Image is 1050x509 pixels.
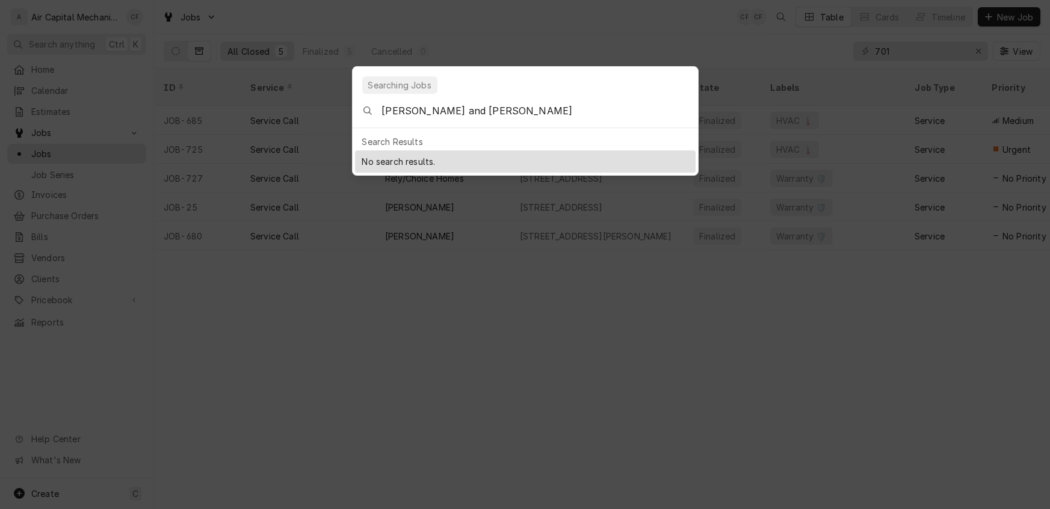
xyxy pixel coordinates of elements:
[355,133,696,150] div: Search Results
[355,133,696,173] div: Suggestions
[381,94,697,128] input: Search
[367,79,433,91] div: Searching Jobs
[355,150,696,173] div: No search results.
[352,66,699,176] div: Global Command Menu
